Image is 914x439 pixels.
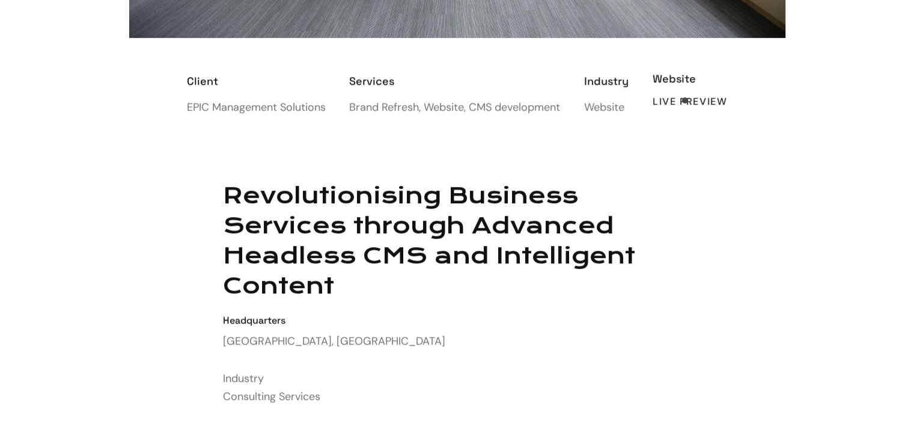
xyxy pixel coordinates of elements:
[349,98,560,116] div: Brand Refresh, Website, CMS development
[223,369,692,405] p: Industry Consulting Services
[223,315,692,326] h6: Headquarters
[223,180,692,301] h2: Revolutionising Business Services through Advanced Headless CMS and Intelligent Content
[653,72,727,86] div: Website
[653,96,727,108] div: Live Preview
[584,74,629,88] div: Industry
[223,332,692,350] p: [GEOGRAPHIC_DATA], [GEOGRAPHIC_DATA]
[349,74,560,88] div: Services
[584,98,629,116] div: Website
[653,96,727,112] a: Live Preview
[187,98,326,116] div: EPIC Management Solutions
[187,74,326,88] div: Client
